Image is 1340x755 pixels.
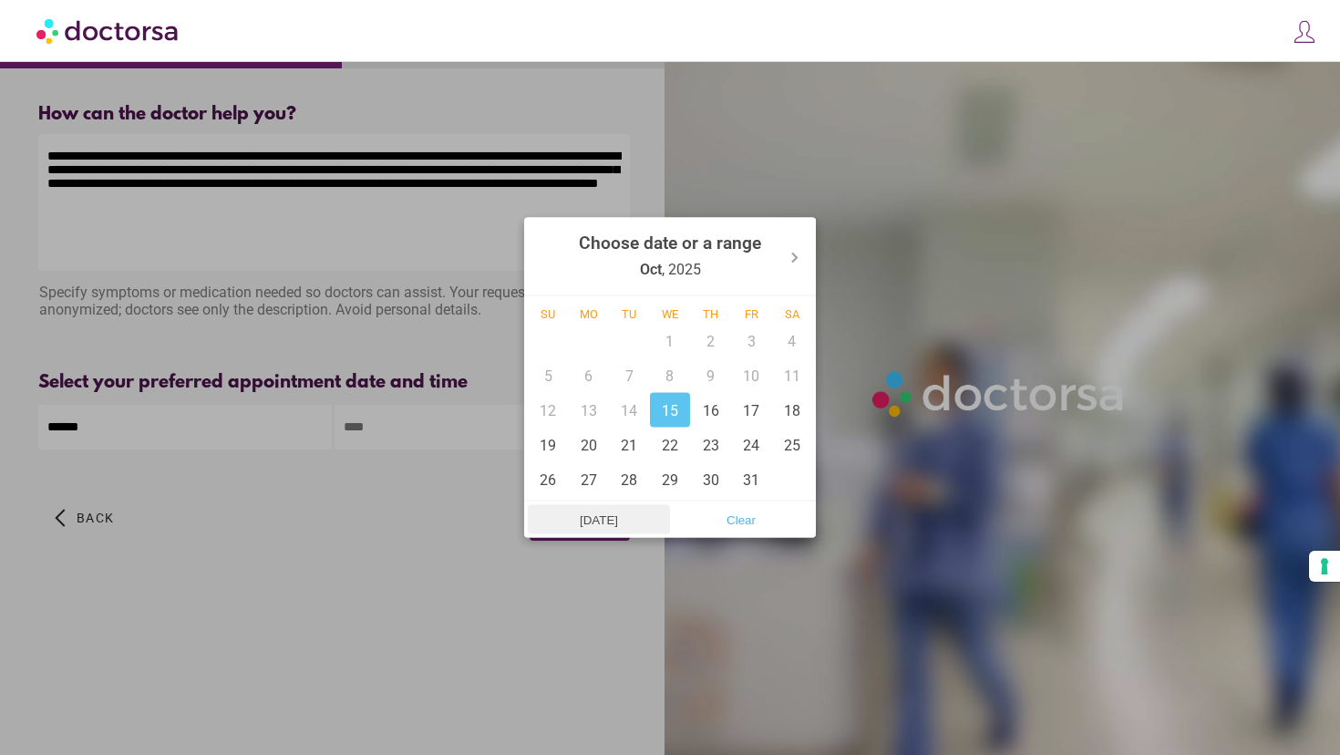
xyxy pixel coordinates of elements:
span: [DATE] [533,506,665,533]
strong: Choose date or a range [579,233,761,253]
div: Fr [731,307,772,321]
div: 3 [731,324,772,358]
div: , 2025 [579,222,761,292]
button: Your consent preferences for tracking technologies [1309,551,1340,582]
div: 6 [569,358,610,393]
div: 18 [771,393,812,428]
img: Doctorsa.com [36,10,180,51]
div: 4 [771,324,812,358]
div: 14 [609,393,650,428]
img: icons8-customer-100.png [1292,19,1317,45]
div: Tu [609,307,650,321]
div: 26 [528,462,569,497]
div: 22 [650,428,691,462]
div: Sa [771,307,812,321]
div: 27 [569,462,610,497]
div: 17 [731,393,772,428]
div: We [650,307,691,321]
div: 13 [569,393,610,428]
div: 15 [650,393,691,428]
div: 28 [609,462,650,497]
div: 20 [569,428,610,462]
div: 1 [650,324,691,358]
div: 19 [528,428,569,462]
button: Clear [670,505,812,534]
div: 11 [771,358,812,393]
strong: Oct [640,261,662,278]
div: 23 [690,428,731,462]
div: 10 [731,358,772,393]
span: Clear [675,506,807,533]
div: 24 [731,428,772,462]
div: 30 [690,462,731,497]
div: 2 [690,324,731,358]
div: 12 [528,393,569,428]
div: 9 [690,358,731,393]
button: [DATE] [528,505,670,534]
div: 29 [650,462,691,497]
div: Su [528,307,569,321]
div: 31 [731,462,772,497]
div: 16 [690,393,731,428]
div: Mo [569,307,610,321]
div: 25 [771,428,812,462]
div: 5 [528,358,569,393]
div: 8 [650,358,691,393]
div: 21 [609,428,650,462]
div: Th [690,307,731,321]
div: 7 [609,358,650,393]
